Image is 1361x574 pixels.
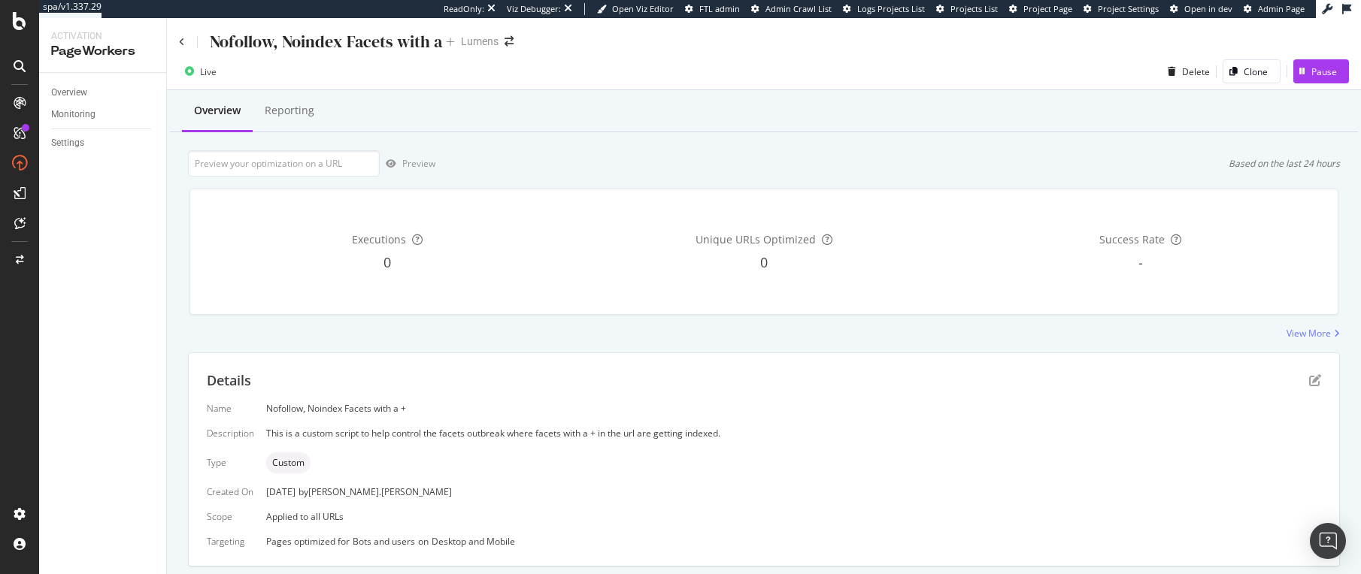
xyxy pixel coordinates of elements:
div: Targeting [207,535,254,548]
div: Live [200,65,217,78]
div: Scope [207,510,254,523]
a: Monitoring [51,107,156,122]
a: View More [1287,327,1340,340]
div: Clone [1244,65,1268,78]
div: Viz Debugger: [507,3,561,15]
div: Name [207,402,254,415]
div: Pause [1311,65,1337,78]
button: Pause [1293,59,1349,83]
div: Open Intercom Messenger [1310,523,1346,559]
a: Projects List [936,3,998,15]
div: Settings [51,135,84,151]
div: Reporting [265,103,314,118]
div: This is a custom script to help control the facets outbreak where facets with a + in the url are ... [266,427,1321,440]
div: View More [1287,327,1331,340]
div: Activation [51,30,154,43]
span: Logs Projects List [857,3,925,14]
span: Admin Page [1258,3,1305,14]
div: Created On [207,485,254,498]
a: Project Page [1009,3,1072,15]
div: pen-to-square [1309,374,1321,386]
div: Lumens [461,34,499,49]
span: Unique URLs Optimized [696,232,816,246]
button: Delete [1162,59,1210,83]
a: Open Viz Editor [597,3,674,15]
div: [DATE] [266,485,1321,498]
span: Projects List [950,3,998,14]
div: Based on the last 24 hours [1229,157,1340,170]
a: FTL admin [685,3,740,15]
div: Overview [51,85,87,101]
div: Delete [1182,65,1210,78]
div: by [PERSON_NAME].[PERSON_NAME] [299,485,452,498]
button: Clone [1223,59,1281,83]
a: Logs Projects List [843,3,925,15]
div: PageWorkers [51,43,154,60]
span: Executions [352,232,406,246]
div: Monitoring [51,107,95,122]
a: Overview [51,85,156,101]
input: Preview your optimization on a URL [188,150,380,177]
span: FTL admin [699,3,740,14]
span: - [1138,253,1143,271]
div: Bots and users [353,535,415,548]
a: Settings [51,135,156,151]
div: Desktop and Mobile [432,535,515,548]
div: ReadOnly: [444,3,484,15]
span: Custom [272,458,305,467]
div: Nofollow, Noindex Facets with a + [210,30,455,53]
a: Click to go back [179,38,185,47]
div: Type [207,456,254,469]
div: Nofollow, Noindex Facets with a + [266,402,1321,415]
span: Open in dev [1184,3,1232,14]
span: 0 [760,253,768,271]
a: Admin Crawl List [751,3,832,15]
a: Admin Page [1244,3,1305,15]
span: Open Viz Editor [612,3,674,14]
div: Applied to all URLs [207,402,1321,548]
div: Details [207,371,251,391]
div: neutral label [266,452,311,473]
button: Preview [380,152,435,176]
div: Preview [402,157,435,170]
div: Pages optimized for on [266,535,1321,548]
span: Success Rate [1099,232,1165,246]
span: Project Settings [1098,3,1159,14]
div: Overview [194,103,241,118]
a: Project Settings [1084,3,1159,15]
span: Admin Crawl List [765,3,832,14]
span: 0 [383,253,391,271]
span: Project Page [1023,3,1072,14]
div: Description [207,427,254,440]
div: arrow-right-arrow-left [505,36,514,47]
a: Open in dev [1170,3,1232,15]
